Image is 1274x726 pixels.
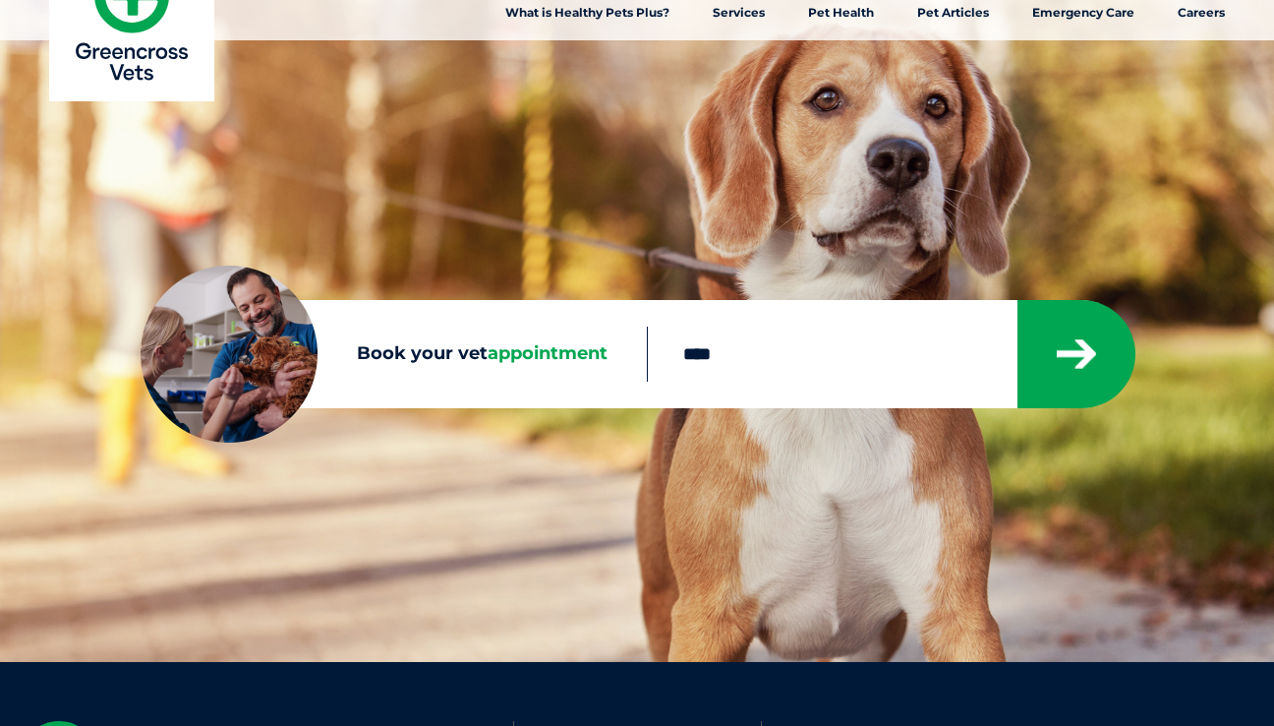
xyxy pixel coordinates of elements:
button: Search [1236,90,1255,109]
label: Book your vet [141,339,647,369]
span: appointment [488,342,608,364]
